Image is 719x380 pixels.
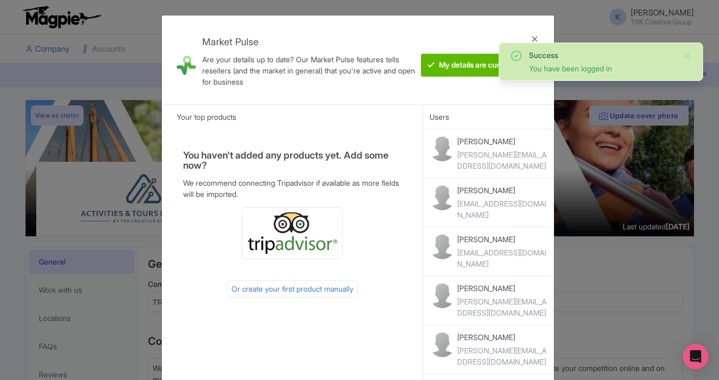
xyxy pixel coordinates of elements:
div: [EMAIL_ADDRESS][DOMAIN_NAME] [457,247,547,269]
p: We recommend connecting Tripadvisor if available as more fields will be imported. [183,177,402,200]
img: market_pulse-1-0a5220b3d29e4a0de46fb7534bebe030.svg [177,43,196,87]
p: [PERSON_NAME] [457,332,547,343]
img: contact-b11cc6e953956a0c50a2f97983291f06.png [429,283,455,308]
h4: Market Pulse [202,37,418,47]
img: ta_logo-885a1c64328048f2535e39284ba9d771.png [246,212,338,254]
div: Are your details up to date? Our Market Pulse features tells resellers (and the market in general... [202,54,418,87]
div: Success [529,49,675,61]
p: [PERSON_NAME] [457,283,547,294]
h4: You haven't added any products yet. Add some now? [183,150,402,171]
btn: My details are current [421,54,519,77]
div: [PERSON_NAME][EMAIL_ADDRESS][DOMAIN_NAME] [457,345,547,367]
div: You have been logged in [529,63,675,74]
p: [PERSON_NAME] [457,136,547,147]
img: contact-b11cc6e953956a0c50a2f97983291f06.png [429,136,455,161]
div: [EMAIL_ADDRESS][DOMAIN_NAME] [457,198,547,220]
div: Users [423,104,554,129]
div: [PERSON_NAME][EMAIL_ADDRESS][DOMAIN_NAME] [457,149,547,171]
p: [PERSON_NAME] [457,234,547,245]
div: Or create your first product manually [227,280,358,298]
img: contact-b11cc6e953956a0c50a2f97983291f06.png [429,332,455,357]
p: [PERSON_NAME] [457,185,547,196]
div: [PERSON_NAME][EMAIL_ADDRESS][DOMAIN_NAME] [457,296,547,318]
img: contact-b11cc6e953956a0c50a2f97983291f06.png [429,185,455,210]
div: Open Intercom Messenger [683,344,708,369]
div: Your top products [162,104,423,129]
img: contact-b11cc6e953956a0c50a2f97983291f06.png [429,234,455,259]
button: Close [683,49,692,62]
